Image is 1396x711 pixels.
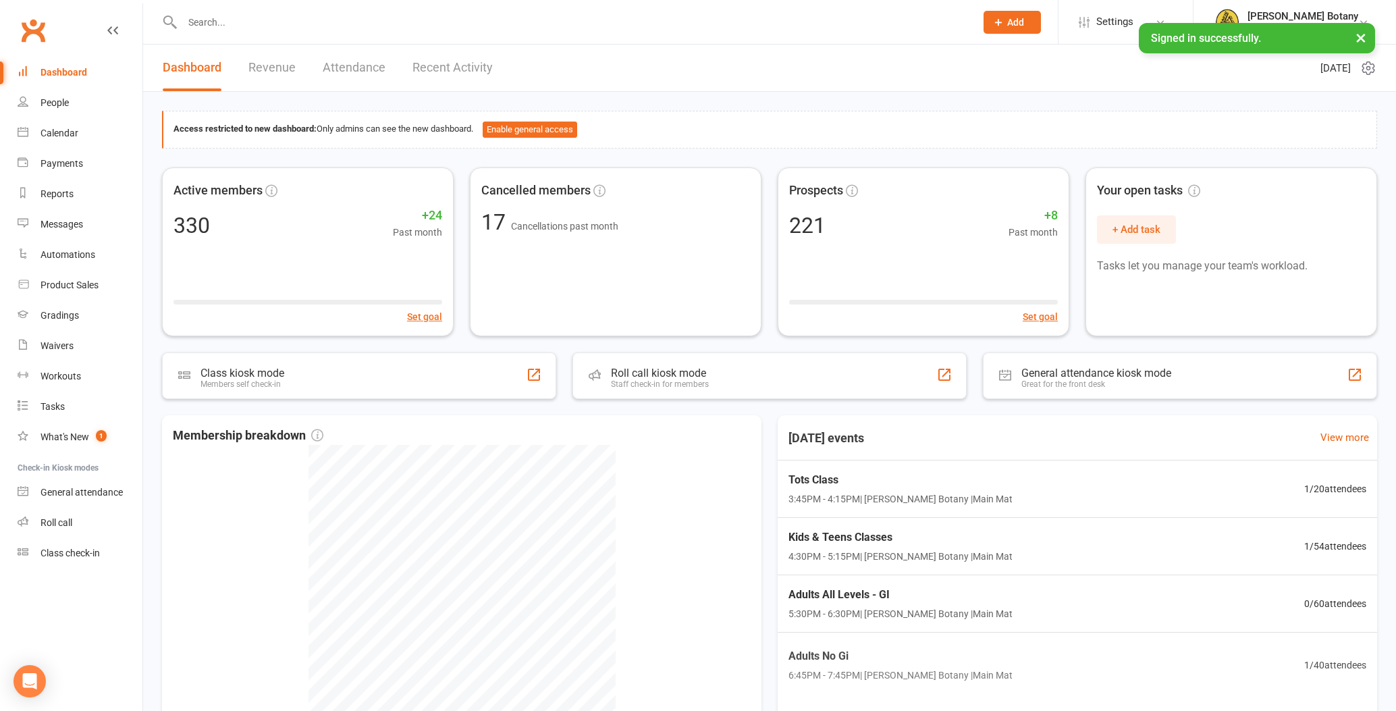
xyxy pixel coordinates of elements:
[41,371,81,381] div: Workouts
[173,426,323,446] span: Membership breakdown
[1097,215,1176,244] button: + Add task
[1097,181,1200,201] span: Your open tasks
[1247,22,1358,34] div: [PERSON_NAME] Botany
[1304,596,1366,611] span: 0 / 60 attendees
[18,118,142,149] a: Calendar
[778,426,875,450] h3: [DATE] events
[788,529,1013,546] span: Kids & Teens Classes
[1021,379,1171,389] div: Great for the front desk
[18,477,142,508] a: General attendance kiosk mode
[41,249,95,260] div: Automations
[41,517,72,528] div: Roll call
[41,280,99,290] div: Product Sales
[41,128,78,138] div: Calendar
[788,668,1013,683] span: 6:45PM - 7:45PM | [PERSON_NAME] Botany | Main Mat
[248,45,296,91] a: Revenue
[1304,658,1366,673] span: 1 / 40 attendees
[788,471,1013,489] span: Tots Class
[18,361,142,392] a: Workouts
[1151,32,1261,45] span: Signed in successfully.
[200,379,284,389] div: Members self check-in
[18,508,142,538] a: Roll call
[788,586,1013,604] span: Adults All Levels - GI
[18,179,142,209] a: Reports
[200,367,284,379] div: Class kiosk mode
[41,219,83,230] div: Messages
[41,548,100,558] div: Class check-in
[173,215,210,236] div: 330
[789,181,843,201] span: Prospects
[18,270,142,300] a: Product Sales
[1304,481,1366,496] span: 1 / 20 attendees
[18,300,142,331] a: Gradings
[18,88,142,118] a: People
[611,379,709,389] div: Staff check-in for members
[41,188,74,199] div: Reports
[178,13,966,32] input: Search...
[173,124,317,134] strong: Access restricted to new dashboard:
[18,538,142,569] a: Class kiosk mode
[412,45,493,91] a: Recent Activity
[41,401,65,412] div: Tasks
[788,606,1013,621] span: 5:30PM - 6:30PM | [PERSON_NAME] Botany | Main Mat
[41,340,74,351] div: Waivers
[511,221,618,232] span: Cancellations past month
[18,240,142,270] a: Automations
[41,67,87,78] div: Dashboard
[481,181,591,201] span: Cancelled members
[14,665,46,697] div: Open Intercom Messenger
[41,310,79,321] div: Gradings
[41,487,123,498] div: General attendance
[611,367,709,379] div: Roll call kiosk mode
[483,122,577,138] button: Enable general access
[393,206,442,226] span: +24
[18,209,142,240] a: Messages
[18,57,142,88] a: Dashboard
[1320,429,1369,446] a: View more
[788,549,1013,564] span: 4:30PM - 5:15PM | [PERSON_NAME] Botany | Main Mat
[41,431,89,442] div: What's New
[1349,23,1373,52] button: ×
[41,158,83,169] div: Payments
[1247,10,1358,22] div: [PERSON_NAME] Botany
[1009,206,1058,226] span: +8
[1009,225,1058,240] span: Past month
[18,331,142,361] a: Waivers
[96,430,107,442] span: 1
[323,45,385,91] a: Attendance
[16,14,50,47] a: Clubworx
[18,422,142,452] a: What's New1
[407,309,442,324] button: Set goal
[1214,9,1241,36] img: thumb_image1629331612.png
[788,648,1013,665] span: Adults No Gi
[41,97,69,108] div: People
[789,215,826,236] div: 221
[481,209,511,235] span: 17
[1021,367,1171,379] div: General attendance kiosk mode
[1023,309,1058,324] button: Set goal
[1007,17,1024,28] span: Add
[1304,539,1366,554] span: 1 / 54 attendees
[173,181,263,201] span: Active members
[163,45,221,91] a: Dashboard
[1320,60,1351,76] span: [DATE]
[1097,257,1366,275] p: Tasks let you manage your team's workload.
[18,392,142,422] a: Tasks
[173,122,1366,138] div: Only admins can see the new dashboard.
[984,11,1041,34] button: Add
[393,225,442,240] span: Past month
[1096,7,1133,37] span: Settings
[18,149,142,179] a: Payments
[788,492,1013,506] span: 3:45PM - 4:15PM | [PERSON_NAME] Botany | Main Mat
